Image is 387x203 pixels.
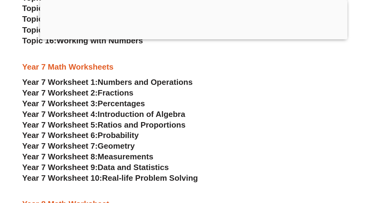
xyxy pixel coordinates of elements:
span: Year 7 Worksheet 7: [22,141,98,150]
span: Introduction of Algebra [98,109,185,118]
span: Year 7 Worksheet 4: [22,109,98,118]
a: Year 7 Worksheet 10:Real-life Problem Solving [22,173,198,182]
span: Ratios and Proportions [98,120,185,129]
a: Year 7 Worksheet 7:Geometry [22,141,135,150]
a: Topic 14:Direction & 2D Shapes [22,14,142,24]
span: Percentages [98,99,145,108]
span: Topic 14: [22,14,57,24]
span: Year 7 Worksheet 3: [22,99,98,108]
span: Geometry [98,141,135,150]
span: Year 7 Worksheet 6: [22,130,98,140]
span: Probability [98,130,139,140]
span: Year 7 Worksheet 2: [22,88,98,97]
a: Topic 15:Factors & Multiples [22,25,130,34]
a: Year 7 Worksheet 8:Measurements [22,152,153,161]
a: Year 7 Worksheet 6:Probability [22,130,139,140]
span: Data and Statistics [98,162,169,172]
a: Topic 13:3D Shapes [22,4,97,13]
a: Year 7 Worksheet 1:Numbers and Operations [22,77,193,86]
span: Year 7 Worksheet 1: [22,77,98,86]
span: Topic 16: [22,36,57,45]
span: Topic 15: [22,25,57,34]
iframe: Chat Widget [285,134,387,203]
a: Year 7 Worksheet 9:Data and Statistics [22,162,169,172]
span: Numbers and Operations [98,77,192,86]
a: Year 7 Worksheet 3:Percentages [22,99,145,108]
span: Real-life Problem Solving [102,173,198,182]
span: Topic 13: [22,4,57,13]
a: Year 7 Worksheet 5:Ratios and Proportions [22,120,186,129]
h3: Year 7 Math Worksheets [22,62,365,72]
span: Year 7 Worksheet 10: [22,173,102,182]
span: Year 7 Worksheet 8: [22,152,98,161]
span: Fractions [98,88,133,97]
span: Measurements [98,152,153,161]
a: Year 7 Worksheet 2:Fractions [22,88,133,97]
span: Year 7 Worksheet 5: [22,120,98,129]
a: Topic 16:Working with Numbers [22,36,143,45]
span: Year 7 Worksheet 9: [22,162,98,172]
a: Year 7 Worksheet 4:Introduction of Algebra [22,109,185,118]
span: Working with Numbers [57,36,143,45]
